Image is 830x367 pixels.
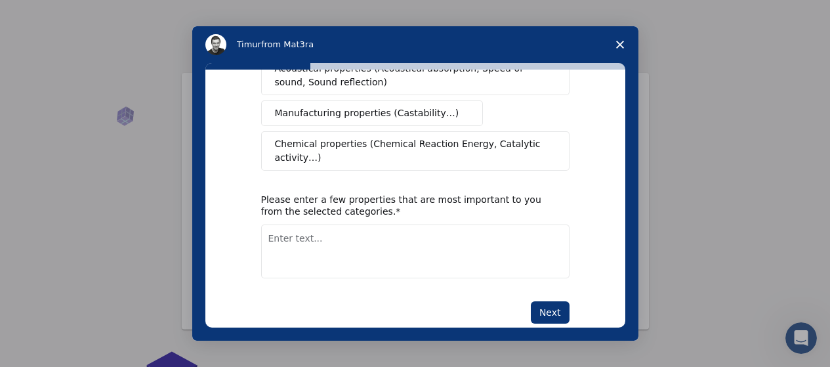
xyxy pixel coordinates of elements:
div: Please enter a few properties that are most important to you from the selected categories. [261,194,550,217]
button: Chemical properties (Chemical Reaction Energy, Catalytic activity…) [261,131,570,171]
textarea: Enter text... [261,225,570,278]
img: Profile image for Timur [205,34,226,55]
button: Manufacturing properties (Castability…) [261,100,484,126]
span: from Mat3ra [261,39,314,49]
button: Next [531,301,570,324]
span: Acoustical properties (Acoustical absorption, Speed of sound, Sound reflection) [275,62,548,89]
span: Manufacturing properties (Castability…) [275,106,459,120]
span: Timur [237,39,261,49]
span: Support [26,9,73,21]
span: Chemical properties (Chemical Reaction Energy, Catalytic activity…) [275,137,547,165]
button: Acoustical properties (Acoustical absorption, Speed of sound, Sound reflection) [261,56,570,95]
span: Close survey [602,26,638,63]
